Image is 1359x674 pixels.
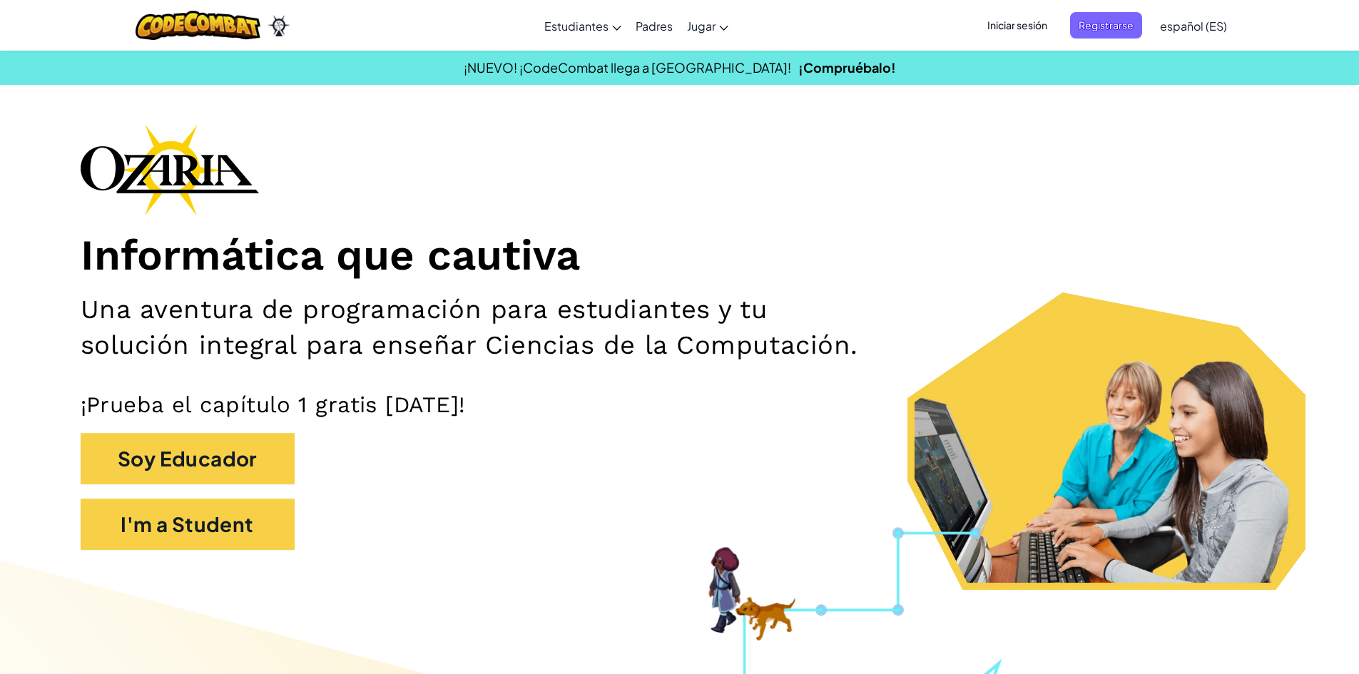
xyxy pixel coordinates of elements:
[464,59,791,76] span: ¡NUEVO! ¡CodeCombat llega a [GEOGRAPHIC_DATA]!
[81,433,295,484] button: Soy Educador
[81,230,1279,282] h1: Informática que cautiva
[628,6,680,45] a: Padres
[81,391,1279,419] p: ¡Prueba el capítulo 1 gratis [DATE]!
[1160,19,1227,34] span: español (ES)
[680,6,736,45] a: Jugar
[544,19,609,34] span: Estudiantes
[81,124,259,215] img: Ozaria branding logo
[136,11,260,40] img: CodeCombat logo
[268,15,290,36] img: Ozaria
[798,59,896,76] a: ¡Compruébalo!
[1153,6,1234,45] a: español (ES)
[1070,12,1142,39] button: Registrarse
[81,292,884,362] h2: Una aventura de programación para estudiantes y tu solución integral para enseñar Ciencias de la ...
[537,6,628,45] a: Estudiantes
[687,19,716,34] span: Jugar
[81,499,295,550] button: I'm a Student
[979,12,1056,39] button: Iniciar sesión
